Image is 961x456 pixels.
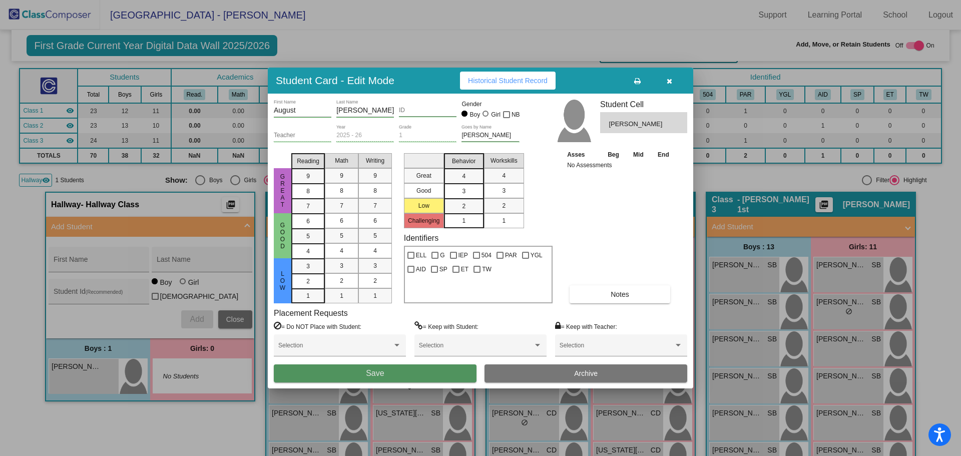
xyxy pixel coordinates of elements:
[491,156,518,165] span: Workskills
[452,157,475,166] span: Behavior
[399,132,456,139] input: grade
[335,156,348,165] span: Math
[502,186,506,195] span: 3
[373,171,377,180] span: 9
[600,100,687,109] h3: Student Cell
[340,291,343,300] span: 1
[373,261,377,270] span: 3
[440,249,444,261] span: G
[439,263,447,275] span: SP
[276,74,394,87] h3: Student Card - Edit Mode
[574,369,598,377] span: Archive
[491,110,501,119] div: Girl
[611,290,629,298] span: Notes
[274,308,348,318] label: Placement Requests
[340,261,343,270] span: 3
[306,232,310,241] span: 5
[336,132,394,139] input: year
[340,186,343,195] span: 8
[297,157,319,166] span: Reading
[274,321,361,331] label: = Do NOT Place with Student:
[482,249,492,261] span: 504
[366,369,384,377] span: Save
[373,276,377,285] span: 2
[531,249,543,261] span: YGL
[416,263,426,275] span: AID
[306,291,310,300] span: 1
[570,285,670,303] button: Notes
[502,171,506,180] span: 4
[373,231,377,240] span: 5
[306,262,310,271] span: 3
[340,201,343,210] span: 7
[340,231,343,240] span: 5
[502,201,506,210] span: 2
[469,110,480,119] div: Boy
[340,246,343,255] span: 4
[373,216,377,225] span: 6
[485,364,687,382] button: Archive
[626,149,650,160] th: Mid
[565,160,676,170] td: No Assessments
[373,186,377,195] span: 8
[306,277,310,286] span: 2
[373,291,377,300] span: 1
[306,172,310,181] span: 9
[416,249,426,261] span: ELL
[609,119,664,129] span: [PERSON_NAME]
[565,149,601,160] th: Asses
[404,233,438,243] label: Identifiers
[340,276,343,285] span: 2
[274,132,331,139] input: teacher
[278,173,287,208] span: Great
[306,217,310,226] span: 6
[278,222,287,250] span: Good
[460,72,556,90] button: Historical Student Record
[462,202,465,211] span: 2
[461,100,519,109] mat-label: Gender
[278,270,287,291] span: Low
[274,364,476,382] button: Save
[306,247,310,256] span: 4
[340,171,343,180] span: 9
[366,156,384,165] span: Writing
[340,216,343,225] span: 6
[373,246,377,255] span: 4
[651,149,677,160] th: End
[512,109,520,121] span: NB
[601,149,627,160] th: Beg
[505,249,517,261] span: PAR
[458,249,468,261] span: IEP
[555,321,617,331] label: = Keep with Teacher:
[414,321,478,331] label: = Keep with Student:
[373,201,377,210] span: 7
[462,187,465,196] span: 3
[461,132,519,139] input: goes by name
[306,202,310,211] span: 7
[468,77,548,85] span: Historical Student Record
[502,216,506,225] span: 1
[461,263,468,275] span: ET
[306,187,310,196] span: 8
[482,263,492,275] span: TW
[462,216,465,225] span: 1
[462,172,465,181] span: 4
